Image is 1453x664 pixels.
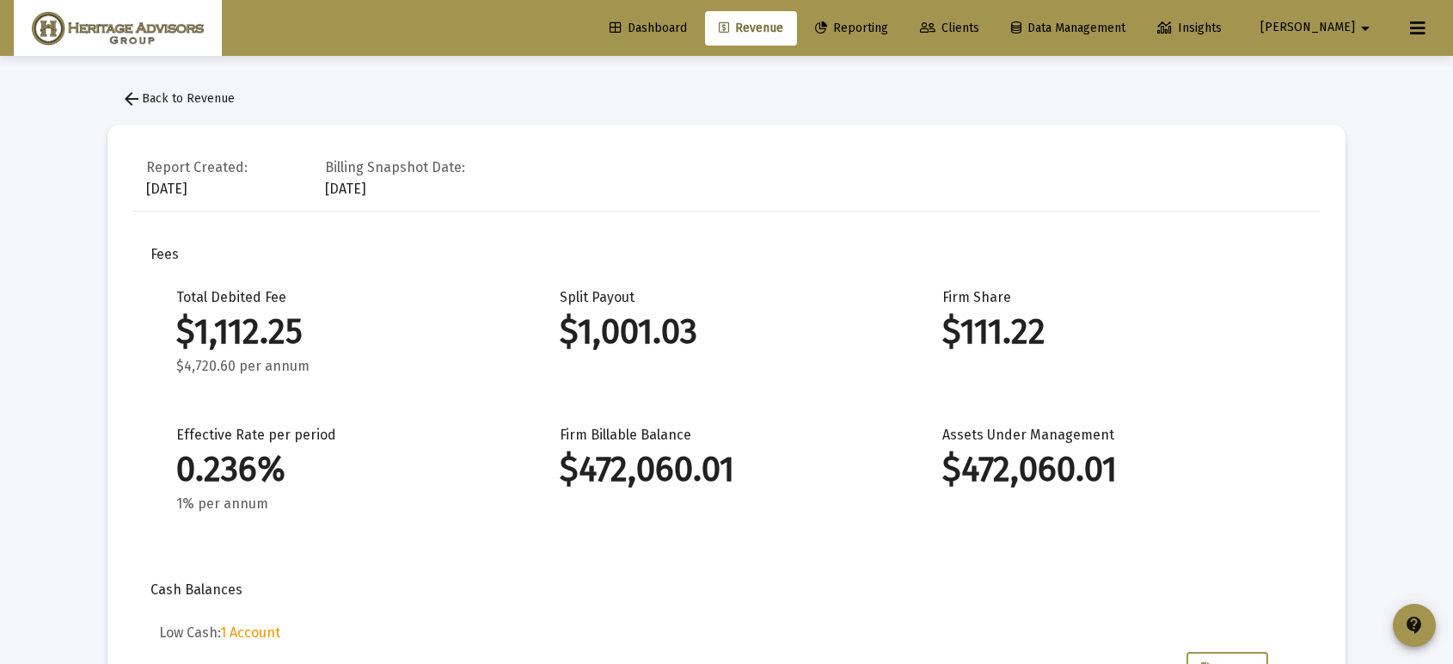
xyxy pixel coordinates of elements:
[150,581,1303,599] div: Cash Balances
[325,159,465,176] div: Billing Snapshot Date:
[906,11,993,46] a: Clients
[176,358,508,375] div: $4,720.60 per annum
[1157,21,1222,35] span: Insights
[1404,615,1425,636] mat-icon: contact_support
[146,155,248,198] div: [DATE]
[150,246,1303,263] div: Fees
[705,11,797,46] a: Revenue
[719,21,783,35] span: Revenue
[1240,10,1396,45] button: [PERSON_NAME]
[560,427,892,513] div: Firm Billable Balance
[121,89,142,109] mat-icon: arrow_back
[801,11,902,46] a: Reporting
[942,323,1274,341] div: $111.22
[1260,21,1355,35] span: [PERSON_NAME]
[27,11,209,46] img: Dashboard
[942,289,1274,375] div: Firm Share
[176,461,508,478] div: 0.236%
[560,289,892,375] div: Split Payout
[121,91,235,106] span: Back to Revenue
[107,82,248,116] button: Back to Revenue
[176,323,508,341] div: $1,112.25
[1143,11,1235,46] a: Insights
[176,289,508,375] div: Total Debited Fee
[560,461,892,478] div: $472,060.01
[942,427,1274,513] div: Assets Under Management
[815,21,888,35] span: Reporting
[1355,11,1376,46] mat-icon: arrow_drop_down
[146,159,248,176] div: Report Created:
[596,11,701,46] a: Dashboard
[176,495,508,513] div: 1% per annum
[220,624,280,641] span: 1 Account
[997,11,1139,46] a: Data Management
[920,21,979,35] span: Clients
[610,21,687,35] span: Dashboard
[1011,21,1125,35] span: Data Management
[325,155,465,198] div: [DATE]
[560,323,892,341] div: $1,001.03
[942,461,1274,478] div: $472,060.01
[159,624,1294,642] h5: Low Cash:
[176,427,508,513] div: Effective Rate per period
